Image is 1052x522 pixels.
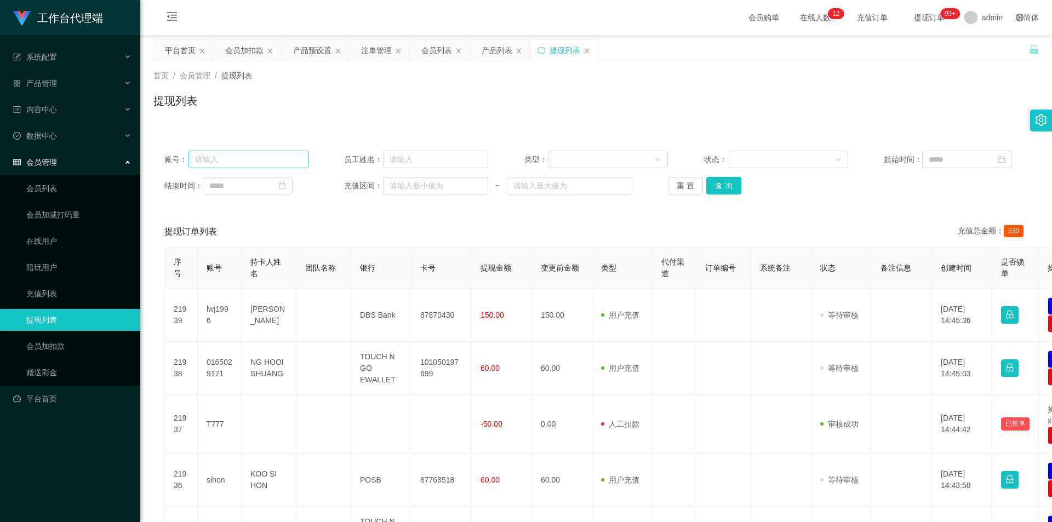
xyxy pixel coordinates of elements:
a: 会员列表 [26,177,131,199]
div: 提现列表 [550,40,580,61]
td: 0165029171 [198,342,242,395]
a: 充值列表 [26,283,131,305]
span: 序号 [174,257,181,278]
span: 账号 [207,263,222,272]
a: 图标: dashboard平台首页 [13,388,131,410]
span: 提现列表 [221,71,252,80]
td: DBS Bank [351,289,411,342]
span: 系统配置 [13,53,57,61]
img: logo.9652507e.png [13,11,31,26]
td: [PERSON_NAME] [242,289,296,342]
span: 在线人数 [794,14,836,21]
span: 银行 [360,263,375,272]
sup: 1154 [940,8,960,19]
span: 订单编号 [705,263,736,272]
td: 21936 [165,454,198,507]
span: 审核成功 [820,420,859,428]
span: 充值订单 [851,14,893,21]
td: 101050197699 [411,342,472,395]
span: 代付渠道 [661,257,684,278]
h1: 提现列表 [153,93,197,109]
span: 60.00 [481,364,500,372]
button: 图标: lock [1001,471,1019,489]
td: 0.00 [532,395,592,454]
td: KOO SI HON [242,454,296,507]
span: 530 [1004,225,1024,237]
a: 赠送彩金 [26,362,131,383]
span: 备注信息 [881,263,911,272]
p: 2 [836,8,840,19]
span: 状态： [704,154,729,165]
td: sihon [198,454,242,507]
span: 提现金额 [481,263,511,272]
span: 类型 [601,263,616,272]
i: 图标: unlock [1029,44,1039,54]
span: 创建时间 [941,263,971,272]
td: 87870430 [411,289,472,342]
i: 图标: calendar [998,156,1005,163]
a: 陪玩用户 [26,256,131,278]
td: [DATE] 14:45:36 [932,289,992,342]
a: 在线用户 [26,230,131,252]
span: 状态 [820,263,836,272]
i: 图标: setting [1035,114,1047,126]
td: 21937 [165,395,198,454]
span: 充值区间： [344,180,382,192]
span: 用户充值 [601,364,639,372]
span: 产品管理 [13,79,57,88]
span: 150.00 [481,311,504,319]
span: 团队名称 [305,263,336,272]
span: 系统备注 [760,263,791,272]
p: 1 [832,8,836,19]
div: 产品列表 [482,40,512,61]
span: 变更前金额 [541,263,579,272]
span: -50.00 [481,420,502,428]
button: 图标: lock [1001,359,1019,377]
sup: 12 [828,8,844,19]
span: 卡号 [420,263,436,272]
span: 数据中心 [13,131,57,140]
td: NG HOOI SHUANG [242,342,296,395]
span: 人工扣款 [601,420,639,428]
i: 图标: down [835,156,842,164]
div: 产品预设置 [293,40,331,61]
span: 账号： [164,154,188,165]
td: 150.00 [532,289,592,342]
td: POSB [351,454,411,507]
td: [DATE] 14:45:03 [932,342,992,395]
i: 图标: close [395,48,402,54]
span: 用户充值 [601,475,639,484]
td: [DATE] 14:44:42 [932,395,992,454]
input: 请输入 [383,151,488,168]
span: 首页 [153,71,169,80]
span: 会员管理 [13,158,57,167]
div: 会员列表 [421,40,452,61]
div: 充值总金额： [958,225,1028,238]
span: 持卡人姓名 [250,257,281,278]
span: / [215,71,217,80]
i: 图标: sync [538,47,545,54]
i: 图标: form [13,53,21,61]
span: 起始时间： [884,154,922,165]
span: 提现订单列表 [164,225,217,238]
i: 图标: table [13,158,21,166]
span: 用户充值 [601,311,639,319]
span: 结束时间： [164,180,203,192]
a: 工作台代理端 [13,13,103,22]
div: 会员加扣款 [225,40,264,61]
td: [DATE] 14:43:58 [932,454,992,507]
span: 等待审核 [820,475,859,484]
span: 类型： [524,154,549,165]
i: 图标: close [516,48,522,54]
td: T777 [198,395,242,454]
a: 会员加扣款 [26,335,131,357]
i: 图标: close [267,48,273,54]
td: 21938 [165,342,198,395]
button: 已锁单 [1001,417,1030,431]
button: 查 询 [706,177,741,194]
td: lwj1996 [198,289,242,342]
input: 请输入最大值为 [507,177,632,194]
i: 图标: global [1016,14,1024,21]
span: 60.00 [481,475,500,484]
i: 图标: close [584,48,590,54]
